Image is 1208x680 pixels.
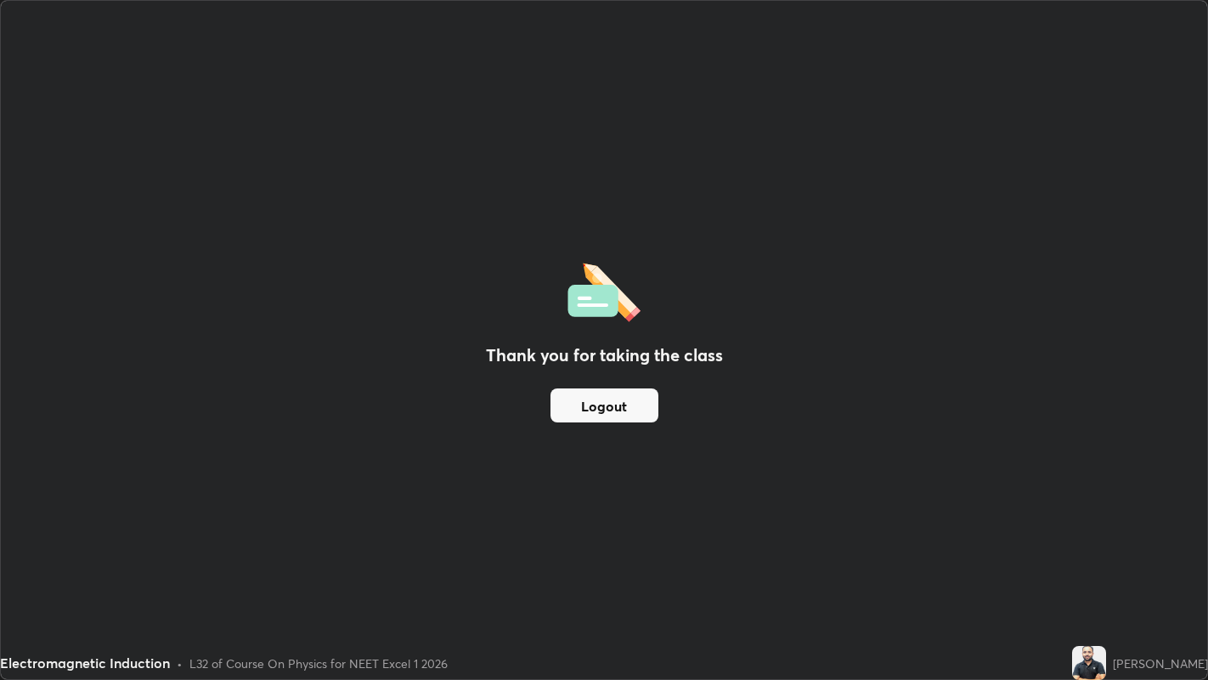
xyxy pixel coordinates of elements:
div: [PERSON_NAME] [1113,654,1208,672]
div: • [177,654,183,672]
div: L32 of Course On Physics for NEET Excel 1 2026 [189,654,448,672]
img: f24e72077a7b4b049bd1b98a95eb8709.jpg [1072,646,1106,680]
img: offlineFeedback.1438e8b3.svg [567,258,641,322]
button: Logout [550,388,658,422]
h2: Thank you for taking the class [486,343,723,368]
